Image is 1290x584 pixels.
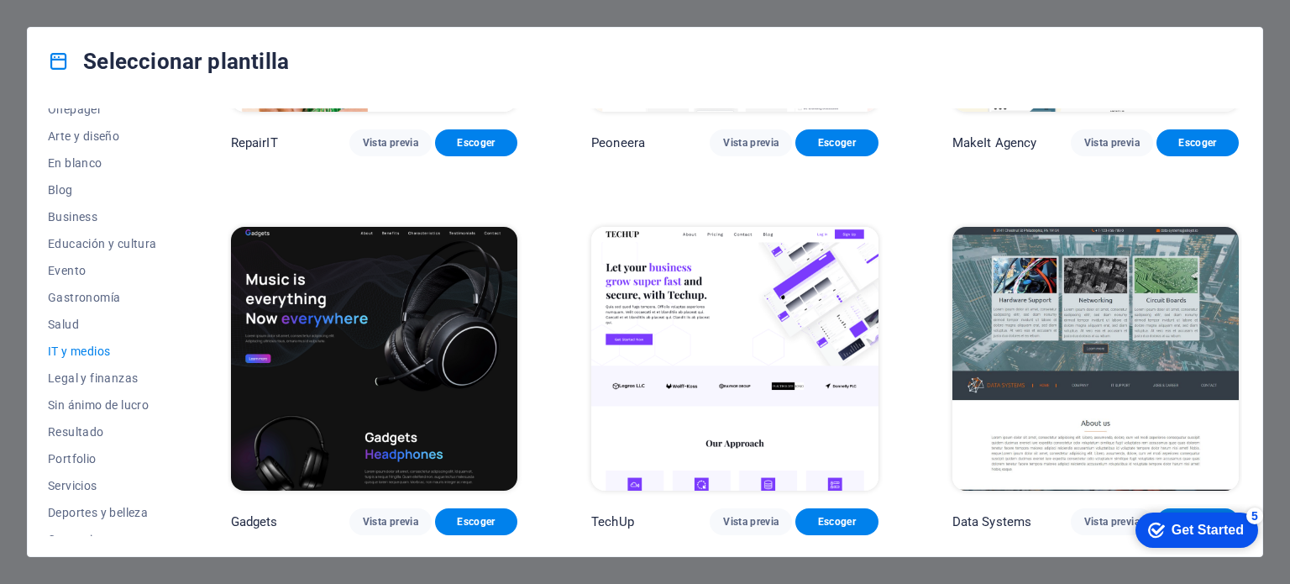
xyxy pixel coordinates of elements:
p: MakeIt Agency [952,134,1037,151]
button: Vista previa [349,129,432,156]
span: IT y medios [48,345,157,358]
span: Escoger [448,136,504,150]
button: Vista previa [1071,129,1153,156]
button: Vista previa [1071,508,1153,535]
button: Escoger [795,508,878,535]
span: Sin ánimo de lucro [48,398,157,412]
button: En blanco [48,150,157,176]
button: Portfolio [48,445,157,472]
span: Portfolio [48,452,157,466]
div: Get Started [50,18,122,34]
p: Data Systems [952,513,1032,530]
span: Vista previa [363,136,418,150]
span: Vista previa [723,136,779,150]
div: Get Started 5 items remaining, 0% complete [13,8,136,44]
button: Onepager [48,96,157,123]
button: Educación y cultura [48,230,157,257]
span: Escoger [809,136,864,150]
span: Salud [48,318,157,331]
button: Deportes y belleza [48,499,157,526]
button: Escoger [1156,129,1239,156]
span: Vista previa [1084,515,1140,529]
span: Comercios [48,533,157,546]
span: Onepager [48,103,157,116]
span: Escoger [809,515,864,529]
img: Data Systems [952,227,1239,492]
button: IT y medios [48,338,157,365]
h4: Seleccionar plantilla [48,48,289,75]
button: Vista previa [349,508,432,535]
button: Comercios [48,526,157,553]
button: Gastronomía [48,284,157,311]
span: Vista previa [363,515,418,529]
button: Blog [48,176,157,203]
button: Arte y diseño [48,123,157,150]
p: Peoneera [591,134,645,151]
p: RepairIT [231,134,278,151]
span: Legal y finanzas [48,371,157,385]
span: Business [48,210,157,224]
button: Escoger [795,129,878,156]
span: Escoger [448,515,504,529]
button: Vista previa [710,129,792,156]
span: Blog [48,183,157,197]
span: Educación y cultura [48,237,157,250]
span: En blanco [48,156,157,170]
span: Vista previa [1084,136,1140,150]
button: Legal y finanzas [48,365,157,392]
p: Gadgets [231,513,278,530]
img: Gadgets [231,227,517,492]
span: Escoger [1170,136,1225,150]
button: Escoger [435,508,517,535]
span: Gastronomía [48,291,157,304]
span: Servicios [48,479,157,492]
button: Vista previa [710,508,792,535]
button: Sin ánimo de lucro [48,392,157,418]
button: Resultado [48,418,157,445]
span: Evento [48,264,157,277]
div: 5 [124,3,141,20]
button: Salud [48,311,157,338]
button: Business [48,203,157,230]
img: TechUp [591,227,878,492]
span: Arte y diseño [48,129,157,143]
span: Resultado [48,425,157,439]
button: Evento [48,257,157,284]
button: Escoger [435,129,517,156]
span: Deportes y belleza [48,506,157,519]
p: TechUp [591,513,634,530]
span: Vista previa [723,515,779,529]
button: Servicios [48,472,157,499]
